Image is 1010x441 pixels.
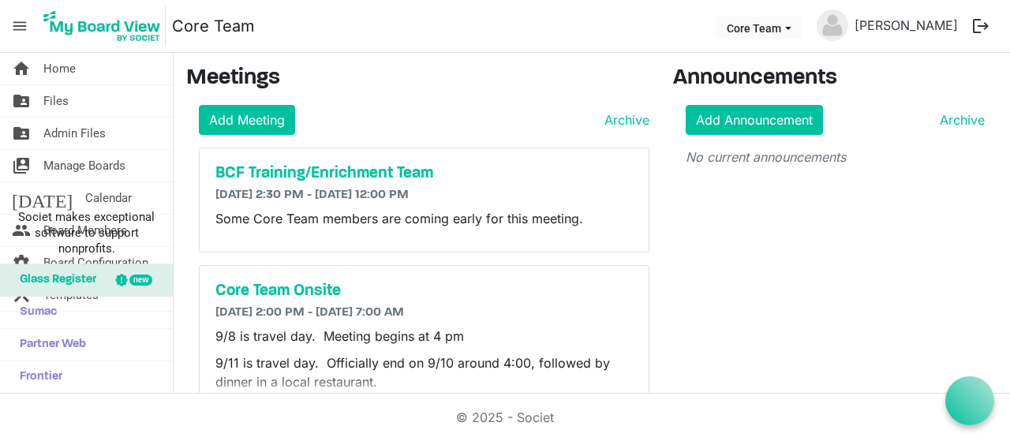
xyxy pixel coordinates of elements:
[172,10,255,42] a: Core Team
[199,105,295,135] a: Add Meeting
[215,353,633,391] p: 9/11 is travel day. Officially end on 9/10 around 4:00, followed by dinner in a local restaurant.
[848,9,964,41] a: [PERSON_NAME]
[215,188,633,203] h6: [DATE] 2:30 PM - [DATE] 12:00 PM
[7,209,166,256] span: Societ makes exceptional software to support nonprofits.
[12,361,62,393] span: Frontier
[39,6,172,46] a: My Board View Logo
[43,53,76,84] span: Home
[43,85,69,117] span: Files
[12,85,31,117] span: folder_shared
[129,275,152,286] div: new
[12,182,73,214] span: [DATE]
[12,150,31,181] span: switch_account
[817,9,848,41] img: no-profile-picture.svg
[12,329,86,361] span: Partner Web
[12,118,31,149] span: folder_shared
[933,110,985,129] a: Archive
[456,409,554,425] a: © 2025 - Societ
[12,264,96,296] span: Glass Register
[964,9,997,43] button: logout
[686,105,823,135] a: Add Announcement
[43,150,125,181] span: Manage Boards
[12,53,31,84] span: home
[716,17,802,39] button: Core Team dropdownbutton
[686,148,985,166] p: No current announcements
[598,110,649,129] a: Archive
[673,65,997,92] h3: Announcements
[12,297,57,328] span: Sumac
[215,305,633,320] h6: [DATE] 2:00 PM - [DATE] 7:00 AM
[43,118,106,149] span: Admin Files
[186,65,649,92] h3: Meetings
[39,6,166,46] img: My Board View Logo
[5,11,35,41] span: menu
[215,209,633,228] p: Some Core Team members are coming early for this meeting.
[215,164,633,183] a: BCF Training/Enrichment Team
[215,282,633,301] a: Core Team Onsite
[215,327,633,346] p: 9/8 is travel day. Meeting begins at 4 pm
[85,182,132,214] span: Calendar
